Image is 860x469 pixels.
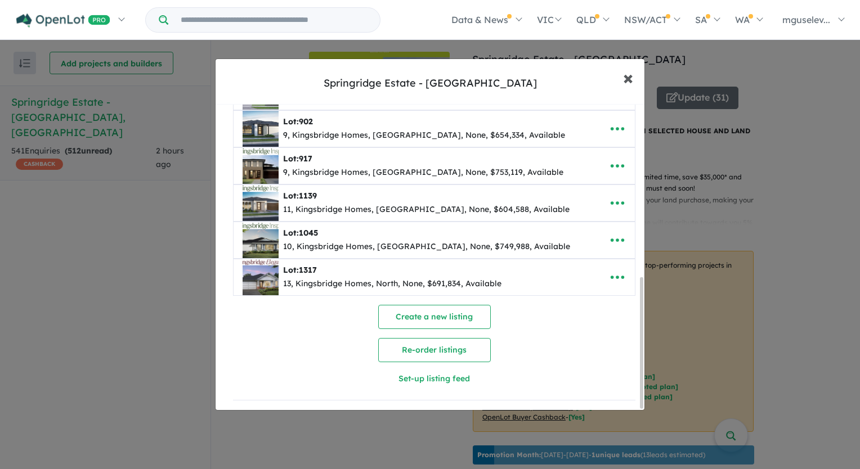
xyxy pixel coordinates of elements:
img: Openlot PRO Logo White [16,13,110,28]
b: Lot: [283,191,317,201]
span: × [623,65,633,89]
img: Springridge%20Estate%20-%20Wallan%20-%20Lot%201139___1756187978.png [243,185,279,221]
img: Springridge%20Estate%20-%20Wallan%20-%20Lot%201317___1756192183.png [243,259,279,295]
div: 11, Kingsbridge Homes, [GEOGRAPHIC_DATA], None, $604,588, Available [283,203,570,217]
div: Springridge Estate - [GEOGRAPHIC_DATA] [324,76,537,91]
b: Lot: [283,154,312,164]
img: Springridge%20Estate%20-%20Wallan%20-%20Lot%20917___1756185315.png [243,148,279,184]
button: Set-up listing feed [334,367,535,391]
button: Re-order listings [378,338,491,362]
span: 917 [299,154,312,164]
span: 1045 [299,228,318,238]
div: 9, Kingsbridge Homes, [GEOGRAPHIC_DATA], None, $753,119, Available [283,166,563,179]
div: 13, Kingsbridge Homes, North, None, $691,834, Available [283,277,501,291]
span: 1139 [299,191,317,201]
span: 902 [299,116,313,127]
div: 10, Kingsbridge Homes, [GEOGRAPHIC_DATA], None, $749,988, Available [283,240,570,254]
b: Lot: [283,265,317,275]
span: 1317 [299,265,317,275]
div: 9, Kingsbridge Homes, [GEOGRAPHIC_DATA], None, $654,334, Available [283,129,565,142]
img: Springridge%20Estate%20-%20Wallan%20-%20Lot%20902___1752989636.png [243,111,279,147]
img: Springridge%20Estate%20-%20Wallan%20-%20Lot%201045___1756188731.png [243,222,279,258]
b: Lot: [283,228,318,238]
button: Create a new listing [378,305,491,329]
input: Try estate name, suburb, builder or developer [171,8,378,32]
span: mguselev... [782,14,830,25]
b: Lot: [283,116,313,127]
